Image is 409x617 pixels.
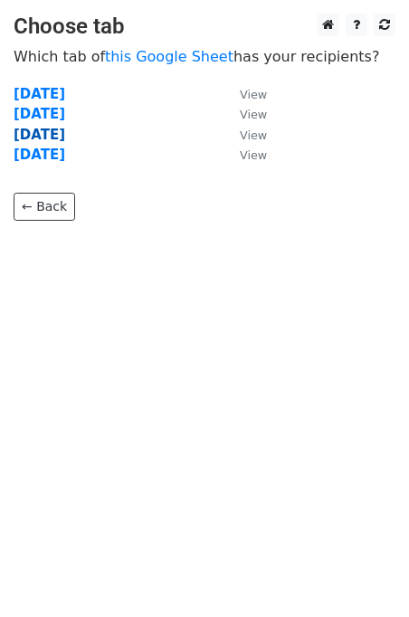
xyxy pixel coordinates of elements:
[105,48,233,65] a: this Google Sheet
[222,86,267,102] a: View
[14,86,65,102] a: [DATE]
[240,108,267,121] small: View
[14,106,65,122] a: [DATE]
[14,127,65,143] a: [DATE]
[240,88,267,101] small: View
[240,148,267,162] small: View
[14,14,395,40] h3: Choose tab
[14,147,65,163] a: [DATE]
[240,128,267,142] small: View
[14,47,395,66] p: Which tab of has your recipients?
[14,193,75,221] a: ← Back
[222,106,267,122] a: View
[222,147,267,163] a: View
[319,530,409,617] iframe: Chat Widget
[222,127,267,143] a: View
